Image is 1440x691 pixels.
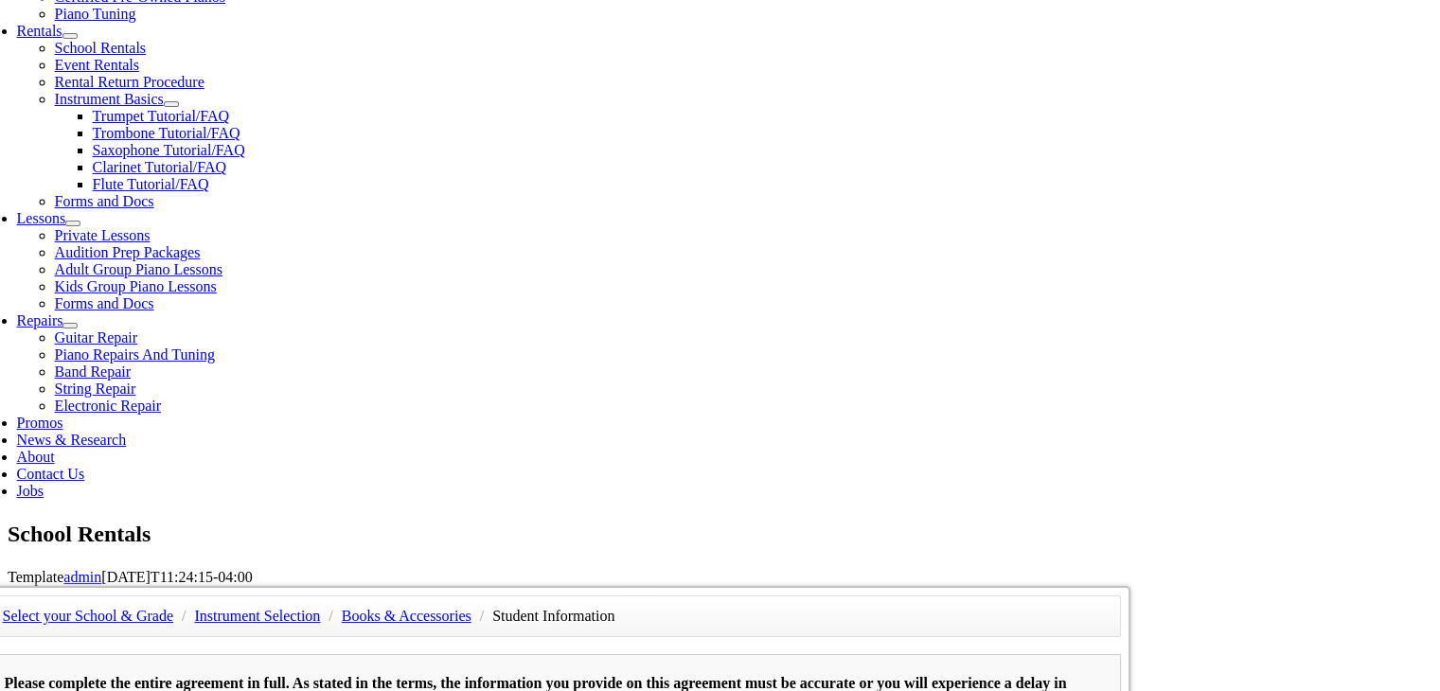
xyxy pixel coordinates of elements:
a: Piano Tuning [55,6,136,22]
a: Private Lessons [55,227,151,243]
a: String Repair [55,381,136,397]
a: Rental Return Procedure [55,74,204,90]
a: Contact Us [17,466,85,482]
a: Trombone Tutorial/FAQ [93,125,240,141]
a: Promos [17,415,63,431]
a: Piano Repairs And Tuning [55,346,215,363]
span: / [324,608,337,624]
a: School Rentals [55,40,146,56]
input: Page [157,4,208,25]
a: Kids Group Piano Lessons [55,278,217,294]
a: Rentals [17,23,62,39]
a: Books & Accessories [342,608,471,624]
a: News & Research [17,432,127,448]
span: of 2 [208,5,237,26]
a: Guitar Repair [55,329,138,345]
a: Forms and Docs [55,295,154,311]
a: Band Repair [55,363,131,380]
span: / [177,608,190,624]
a: Electronic Repair [55,398,161,414]
button: Open submenu of Repairs [62,323,78,328]
a: Jobs [17,483,44,499]
a: Repairs [17,312,63,328]
a: Instrument Selection [194,608,320,624]
button: Open submenu of Lessons [65,221,80,226]
a: Instrument Basics [55,91,164,107]
a: admin [63,569,101,585]
a: Saxophone Tutorial/FAQ [93,142,245,158]
a: Audition Prep Packages [55,244,201,260]
span: / [475,608,489,624]
a: Clarinet Tutorial/FAQ [93,159,227,175]
a: Trumpet Tutorial/FAQ [93,108,229,124]
a: Flute Tutorial/FAQ [93,176,209,192]
a: About [17,449,55,465]
a: Forms and Docs [55,193,154,209]
a: Select your School & Grade [3,608,173,624]
button: Open submenu of Rentals [62,33,78,39]
li: Student Information [492,603,614,629]
a: Lessons [17,210,66,226]
a: Event Rentals [55,57,139,73]
span: Template [8,569,63,585]
select: Zoom [540,5,674,25]
button: Open submenu of Instrument Basics [164,101,179,107]
a: Adult Group Piano Lessons [55,261,222,277]
span: [DATE]T11:24:15-04:00 [101,569,252,585]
